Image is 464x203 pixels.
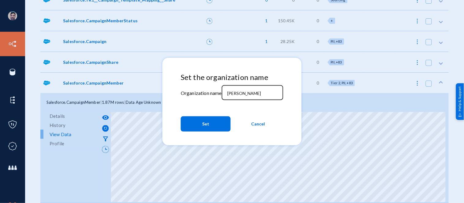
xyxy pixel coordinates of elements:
[251,118,265,129] span: Cancel
[181,116,231,132] button: Set
[181,73,283,82] h4: Set the organization name
[181,90,222,96] mat-label: Organization name
[227,91,280,96] input: Organization name
[233,116,283,132] button: Cancel
[202,118,209,129] span: Set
